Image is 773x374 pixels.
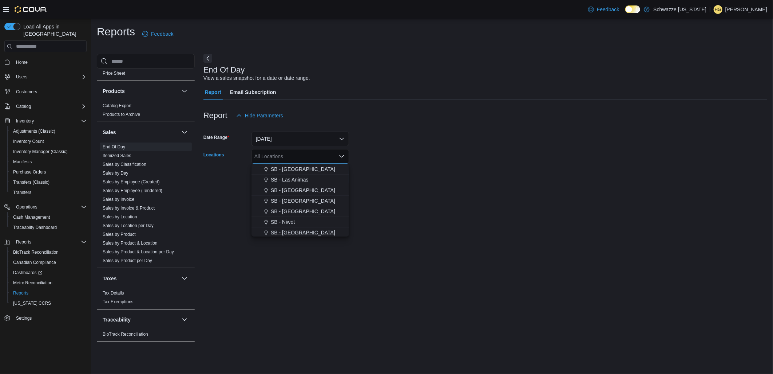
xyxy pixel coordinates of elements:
[13,117,87,125] span: Inventory
[103,162,146,167] a: Sales by Classification
[10,268,45,277] a: Dashboards
[103,223,154,228] a: Sales by Location per Day
[13,102,87,111] span: Catalog
[7,187,90,198] button: Transfers
[103,241,158,246] a: Sales by Product & Location
[10,299,54,308] a: [US_STATE] CCRS
[10,299,87,308] span: Washington CCRS
[16,239,31,245] span: Reports
[10,147,71,156] a: Inventory Manager (Classic)
[714,5,722,14] div: Hunter Grundman
[13,159,32,165] span: Manifests
[13,73,87,81] span: Users
[103,129,116,136] h3: Sales
[13,179,49,185] span: Transfers (Classic)
[13,260,56,265] span: Canadian Compliance
[13,313,87,323] span: Settings
[10,223,60,232] a: Traceabilty Dashboard
[103,223,154,229] span: Sales by Location per Day
[251,164,349,175] button: SB - [GEOGRAPHIC_DATA]
[103,214,137,219] a: Sales by Location
[97,101,195,122] div: Products
[10,278,87,287] span: Metrc Reconciliation
[251,206,349,217] button: SB - [GEOGRAPHIC_DATA]
[205,85,221,100] span: Report
[103,290,124,296] span: Tax Details
[7,126,90,136] button: Adjustments (Classic)
[7,278,90,288] button: Metrc Reconciliation
[251,227,349,238] button: SB - [GEOGRAPHIC_DATA]
[103,196,134,202] span: Sales by Invoice
[251,175,349,185] button: SB - Las Animas
[271,187,335,194] span: SB - [GEOGRAPHIC_DATA]
[7,288,90,298] button: Reports
[10,188,34,197] a: Transfers
[13,290,28,296] span: Reports
[13,58,31,67] a: Home
[103,153,131,159] span: Itemized Sales
[13,225,57,230] span: Traceabilty Dashboard
[103,71,125,76] a: Price Sheet
[103,316,131,323] h3: Traceability
[7,212,90,222] button: Cash Management
[180,315,189,324] button: Traceability
[103,129,179,136] button: Sales
[709,5,711,14] p: |
[1,202,90,212] button: Operations
[203,135,229,140] label: Date Range
[103,291,124,296] a: Tax Details
[597,6,619,13] span: Feedback
[103,299,134,304] a: Tax Exemptions
[7,136,90,147] button: Inventory Count
[1,313,90,323] button: Settings
[7,167,90,177] button: Purchase Orders
[13,149,68,155] span: Inventory Manager (Classic)
[16,315,32,321] span: Settings
[10,248,62,257] a: BioTrack Reconciliation
[103,258,152,264] span: Sales by Product per Day
[180,87,189,96] button: Products
[16,89,37,95] span: Customers
[7,222,90,233] button: Traceabilty Dashboard
[251,196,349,206] button: SB - [GEOGRAPHIC_DATA]
[103,240,158,246] span: Sales by Product & Location
[16,74,27,80] span: Users
[1,101,90,112] button: Catalog
[203,66,245,74] h3: End Of Day
[10,157,35,166] a: Manifests
[103,232,136,237] a: Sales by Product
[13,314,35,323] a: Settings
[13,203,87,211] span: Operations
[251,132,349,146] button: [DATE]
[7,257,90,268] button: Canadian Compliance
[103,171,128,176] a: Sales by Day
[203,152,224,158] label: Locations
[139,27,176,41] a: Feedback
[7,147,90,157] button: Inventory Manager (Classic)
[10,157,87,166] span: Manifests
[151,30,173,38] span: Feedback
[103,70,125,76] span: Price Sheet
[13,87,87,96] span: Customers
[103,249,174,254] a: Sales by Product & Location per Day
[10,178,52,187] a: Transfers (Classic)
[339,153,345,159] button: Close list of options
[16,59,28,65] span: Home
[103,231,136,237] span: Sales by Product
[271,229,335,236] span: SB - [GEOGRAPHIC_DATA]
[103,332,148,337] a: BioTrack Reconciliation
[10,168,87,176] span: Purchase Orders
[103,188,162,193] a: Sales by Employee (Tendered)
[10,137,87,146] span: Inventory Count
[271,208,335,215] span: SB - [GEOGRAPHIC_DATA]
[13,128,55,134] span: Adjustments (Classic)
[13,169,46,175] span: Purchase Orders
[251,185,349,196] button: SB - [GEOGRAPHIC_DATA]
[10,289,87,297] span: Reports
[13,300,51,306] span: [US_STATE] CCRS
[103,275,179,282] button: Taxes
[10,258,59,267] a: Canadian Compliance
[180,274,189,283] button: Taxes
[13,57,87,66] span: Home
